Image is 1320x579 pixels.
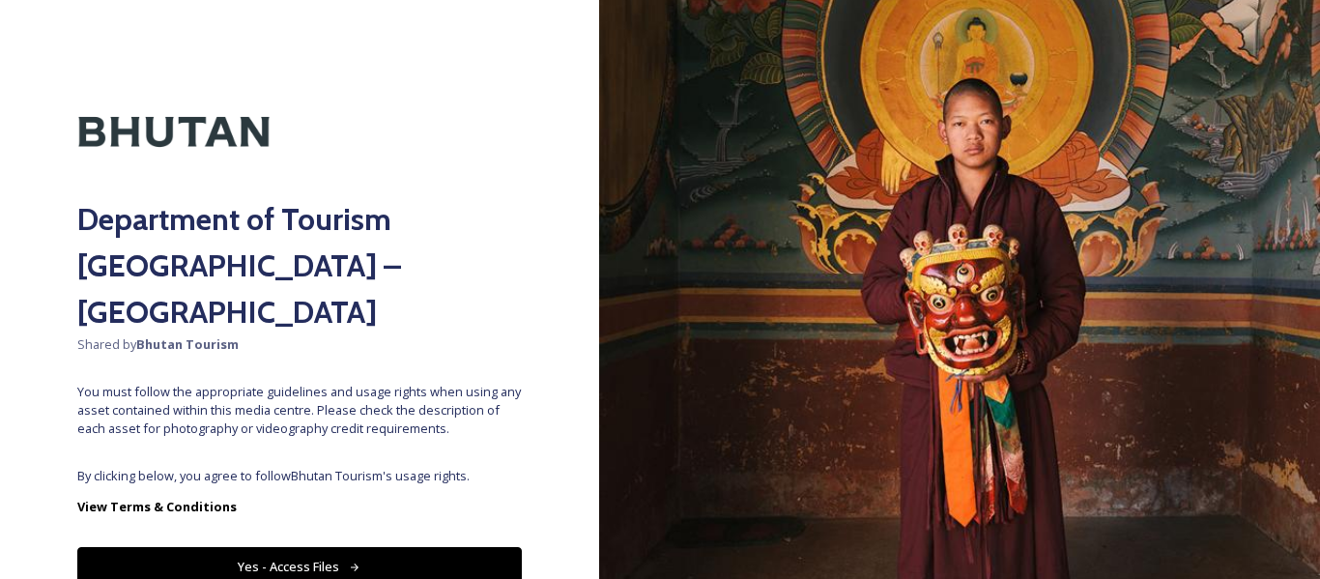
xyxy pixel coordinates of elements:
a: View Terms & Conditions [77,495,522,518]
strong: View Terms & Conditions [77,498,237,515]
span: You must follow the appropriate guidelines and usage rights when using any asset contained within... [77,383,522,439]
span: By clicking below, you agree to follow Bhutan Tourism 's usage rights. [77,467,522,485]
strong: Bhutan Tourism [136,335,239,353]
img: Kingdom-of-Bhutan-Logo.png [77,77,271,187]
h2: Department of Tourism [GEOGRAPHIC_DATA] – [GEOGRAPHIC_DATA] [77,196,522,335]
span: Shared by [77,335,522,354]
